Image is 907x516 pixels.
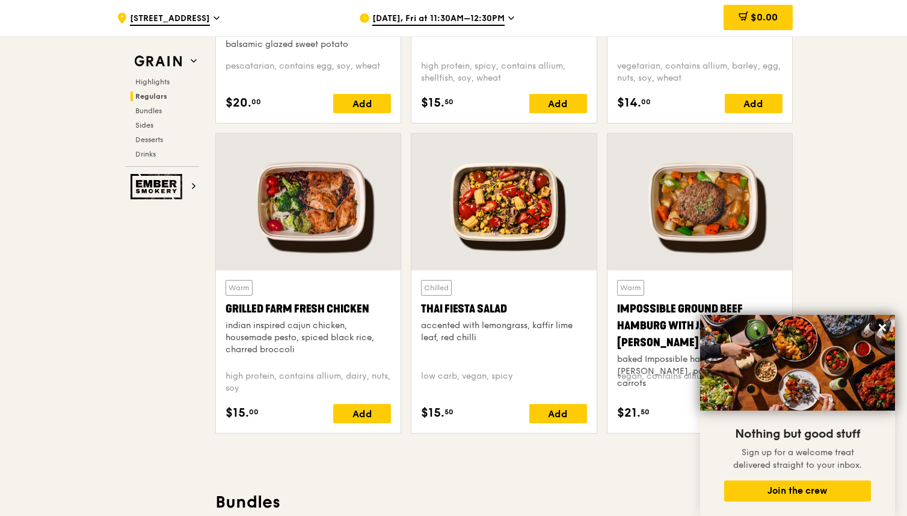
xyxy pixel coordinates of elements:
[641,97,651,107] span: 00
[873,318,892,337] button: Close
[135,78,170,86] span: Highlights
[421,370,586,394] div: low carb, vegan, spicy
[135,107,162,115] span: Bundles
[215,491,793,513] h3: Bundles
[135,135,163,144] span: Desserts
[529,404,587,423] div: Add
[421,94,444,112] span: $15.
[226,60,391,84] div: pescatarian, contains egg, soy, wheat
[130,13,210,26] span: [STREET_ADDRESS]
[617,404,641,422] span: $21.
[135,150,156,158] span: Drinks
[226,280,253,296] div: Warm
[724,480,871,502] button: Join the crew
[617,280,644,296] div: Warm
[421,320,586,344] div: accented with lemongrass, kaffir lime leaf, red chilli
[700,315,895,411] img: DSC07876-Edit02-Large.jpeg
[251,97,261,107] span: 00
[421,280,452,296] div: Chilled
[226,320,391,356] div: indian inspired cajun chicken, housemade pesto, spiced black rice, charred broccoli
[421,300,586,317] div: Thai Fiesta Salad
[226,300,391,317] div: Grilled Farm Fresh Chicken
[226,404,249,422] span: $15.
[333,404,391,423] div: Add
[529,94,587,113] div: Add
[372,13,505,26] span: [DATE], Fri at 11:30AM–12:30PM
[725,94,782,113] div: Add
[617,94,641,112] span: $14.
[444,97,453,107] span: 50
[733,447,862,470] span: Sign up for a welcome treat delivered straight to your inbox.
[135,121,153,129] span: Sides
[226,370,391,394] div: high protein, contains allium, dairy, nuts, soy
[421,404,444,422] span: $15.
[421,60,586,84] div: high protein, spicy, contains allium, shellfish, soy, wheat
[617,370,782,394] div: vegan, contains allium, soy, wheat
[135,92,167,101] span: Regulars
[751,11,778,23] span: $0.00
[226,26,391,51] div: sous vide norwegian salmon, mentaiko, balsamic glazed sweet potato
[131,51,186,72] img: Grain web logo
[444,407,453,417] span: 50
[735,427,860,441] span: Nothing but good stuff
[333,94,391,113] div: Add
[249,407,259,417] span: 00
[617,353,782,390] div: baked Impossible hamburg, Japanese [PERSON_NAME], poached okra and carrots
[226,94,251,112] span: $20.
[617,60,782,84] div: vegetarian, contains allium, barley, egg, nuts, soy, wheat
[641,407,650,417] span: 50
[131,174,186,199] img: Ember Smokery web logo
[617,300,782,351] div: Impossible Ground Beef Hamburg with Japanese [PERSON_NAME]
